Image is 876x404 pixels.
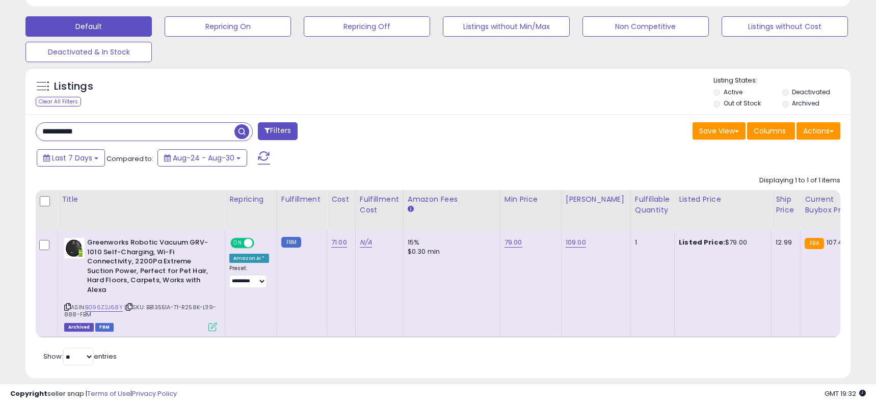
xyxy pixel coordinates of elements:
[173,153,234,163] span: Aug-24 - Aug-30
[724,99,761,107] label: Out of Stock
[62,194,221,205] div: Title
[408,247,492,256] div: $0.30 min
[132,389,177,398] a: Privacy Policy
[281,194,323,205] div: Fulfillment
[443,16,569,37] button: Listings without Min/Max
[25,42,152,62] button: Deactivated & In Stock
[231,239,244,248] span: ON
[792,88,830,96] label: Deactivated
[776,194,796,216] div: Ship Price
[25,16,152,37] button: Default
[165,16,291,37] button: Repricing On
[107,154,153,164] span: Compared to:
[792,99,819,107] label: Archived
[754,126,786,136] span: Columns
[95,323,114,332] span: FBM
[566,237,586,248] a: 109.00
[157,149,247,167] button: Aug-24 - Aug-30
[408,238,492,247] div: 15%
[360,237,372,248] a: N/A
[54,79,93,94] h5: Listings
[360,194,399,216] div: Fulfillment Cost
[64,323,94,332] span: Listings that have been deleted from Seller Central
[505,237,522,248] a: 79.00
[805,238,824,249] small: FBA
[805,194,857,216] div: Current Buybox Price
[36,97,81,106] div: Clear All Filters
[722,16,848,37] button: Listings without Cost
[679,238,763,247] div: $79.00
[724,88,742,96] label: Active
[582,16,709,37] button: Non Competitive
[566,194,626,205] div: [PERSON_NAME]
[10,389,47,398] strong: Copyright
[52,153,92,163] span: Last 7 Days
[229,265,269,288] div: Preset:
[776,238,792,247] div: 12.99
[331,237,347,248] a: 71.00
[505,194,557,205] div: Min Price
[693,122,746,140] button: Save View
[304,16,430,37] button: Repricing Off
[258,122,298,140] button: Filters
[229,194,273,205] div: Repricing
[43,352,117,361] span: Show: entries
[64,238,217,330] div: ASIN:
[635,194,670,216] div: Fulfillable Quantity
[85,303,123,312] a: B096Z2J68Y
[10,389,177,399] div: seller snap | |
[679,237,725,247] b: Listed Price:
[408,205,414,214] small: Amazon Fees.
[759,176,840,185] div: Displaying 1 to 1 of 1 items
[37,149,105,167] button: Last 7 Days
[797,122,840,140] button: Actions
[635,238,667,247] div: 1
[713,76,851,86] p: Listing States:
[64,303,216,318] span: | SKU: BB13551A-71-R258K-L119-888-FBM
[87,389,130,398] a: Terms of Use
[825,389,866,398] span: 2025-09-8 19:32 GMT
[408,194,496,205] div: Amazon Fees
[331,194,351,205] div: Cost
[64,238,85,258] img: 316y0UmQGwL._SL40_.jpg
[229,254,269,263] div: Amazon AI *
[281,237,301,248] small: FBM
[679,194,767,205] div: Listed Price
[747,122,795,140] button: Columns
[253,239,269,248] span: OFF
[827,237,846,247] span: 107.47
[87,238,211,297] b: Greenworks Robotic Vacuum GRV-1010 Self-Charging, Wi-Fi Connectivity, 2200Pa Extreme Suction Powe...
